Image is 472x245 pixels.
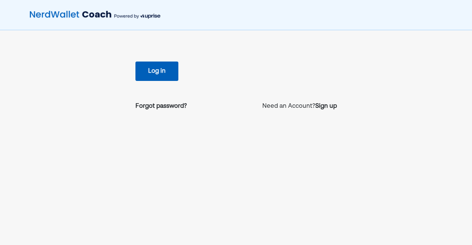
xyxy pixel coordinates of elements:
p: Need an Account? [262,102,337,111]
a: Forgot password? [135,102,187,111]
a: Sign up [315,102,337,111]
button: Log in [135,62,178,81]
